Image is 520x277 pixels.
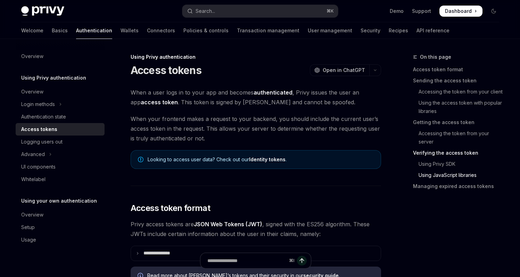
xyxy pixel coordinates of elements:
[21,138,63,146] div: Logging users out
[16,209,105,221] a: Overview
[207,253,286,268] input: Ask a question...
[16,111,105,123] a: Authentication state
[131,219,381,239] span: Privy access tokens are , signed with the ES256 algorithm. These JWTs include certain information...
[21,236,36,244] div: Usage
[420,53,451,61] span: On this page
[194,221,262,228] a: JSON Web Tokens (JWT)
[21,88,43,96] div: Overview
[16,123,105,136] a: Access tokens
[147,22,175,39] a: Connectors
[254,89,292,96] strong: authenticated
[21,197,97,205] h5: Using your own authentication
[21,74,86,82] h5: Using Privy authentication
[237,22,299,39] a: Transaction management
[182,5,338,17] button: Open search
[310,64,369,76] button: Open in ChatGPT
[21,125,57,133] div: Access tokens
[21,100,55,108] div: Login methods
[413,117,505,128] a: Getting the access token
[16,221,105,234] a: Setup
[52,22,68,39] a: Basics
[413,64,505,75] a: Access token format
[327,8,334,14] span: ⌘ K
[412,8,431,15] a: Support
[16,161,105,173] a: UI components
[16,85,105,98] a: Overview
[361,22,380,39] a: Security
[445,8,472,15] span: Dashboard
[413,75,505,86] a: Sending the access token
[413,147,505,158] a: Verifying the access token
[413,158,505,170] a: Using Privy SDK
[413,86,505,97] a: Accessing the token from your client
[141,99,178,106] strong: access token
[121,22,139,39] a: Wallets
[21,113,66,121] div: Authentication state
[413,97,505,117] a: Using the access token with popular libraries
[131,88,381,107] span: When a user logs in to your app and becomes , Privy issues the user an app . This token is signed...
[390,8,404,15] a: Demo
[488,6,499,17] button: Toggle dark mode
[439,6,482,17] a: Dashboard
[183,22,229,39] a: Policies & controls
[249,156,286,163] a: Identity tokens
[16,148,105,161] button: Toggle Advanced section
[308,22,352,39] a: User management
[21,175,46,184] div: Whitelabel
[323,67,365,74] span: Open in ChatGPT
[297,256,307,266] button: Send message
[131,203,211,214] span: Access token format
[21,52,43,60] div: Overview
[21,211,43,219] div: Overview
[131,114,381,143] span: When your frontend makes a request to your backend, you should include the current user’s access ...
[21,150,45,158] div: Advanced
[131,64,201,76] h1: Access tokens
[16,98,105,111] button: Toggle Login methods section
[413,181,505,192] a: Managing expired access tokens
[16,234,105,246] a: Usage
[21,6,64,16] img: dark logo
[21,163,56,171] div: UI components
[21,22,43,39] a: Welcome
[416,22,449,39] a: API reference
[413,128,505,147] a: Accessing the token from your server
[196,7,215,15] div: Search...
[148,156,374,163] span: Looking to access user data? Check out our .
[76,22,112,39] a: Authentication
[138,157,143,162] svg: Note
[16,136,105,148] a: Logging users out
[413,170,505,181] a: Using JavaScript libraries
[131,54,381,60] div: Using Privy authentication
[16,50,105,63] a: Overview
[389,22,408,39] a: Recipes
[16,173,105,186] a: Whitelabel
[21,223,35,231] div: Setup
